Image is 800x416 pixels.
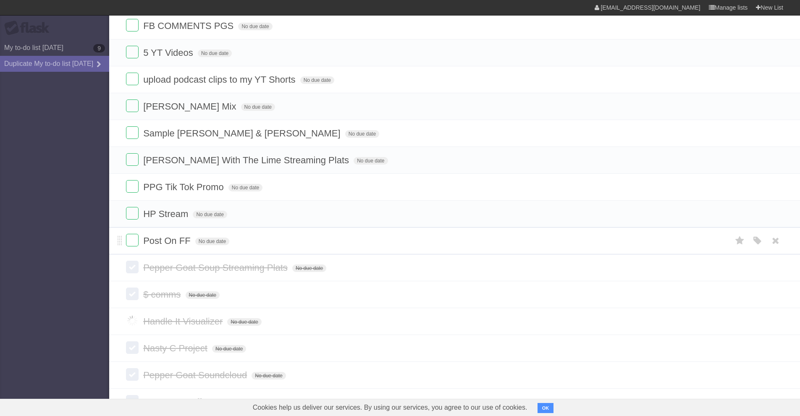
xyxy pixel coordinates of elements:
[126,46,139,58] label: Done
[126,207,139,220] label: Done
[93,44,105,52] b: 9
[345,130,379,138] span: No due date
[143,343,210,353] span: Nasty C Project
[354,157,388,165] span: No due date
[126,19,139,31] label: Done
[193,211,227,218] span: No due date
[143,74,297,85] span: upload podcast clips to my YT Shorts
[143,370,249,380] span: Pepper Goat Soundcloud
[228,184,262,191] span: No due date
[143,155,351,165] span: [PERSON_NAME] With The Lime Streaming Plats
[241,103,275,111] span: No due date
[143,21,236,31] span: FB COMMENTS PGS
[143,289,183,300] span: $ comms
[227,318,261,326] span: No due date
[143,101,238,112] span: [PERSON_NAME] Mix
[238,23,272,30] span: No due date
[292,264,326,272] span: No due date
[126,234,139,246] label: Done
[126,395,139,408] label: Done
[4,21,55,36] div: Flask
[126,73,139,85] label: Done
[126,288,139,300] label: Done
[143,316,225,327] span: Handle It Visualizer
[126,368,139,381] label: Done
[126,261,139,273] label: Done
[198,50,232,57] span: No due date
[143,262,290,273] span: Pepper Goat Soup Streaming Plats
[244,399,536,416] span: Cookies help us deliver our services. By using our services, you agree to our use of cookies.
[186,291,220,299] span: No due date
[143,182,226,192] span: PPG Tik Tok Promo
[126,126,139,139] label: Done
[143,47,195,58] span: 5 YT Videos
[300,76,334,84] span: No due date
[252,372,286,379] span: No due date
[126,341,139,354] label: Done
[143,397,241,407] span: Buy Me A Coffee on YT
[195,238,229,245] span: No due date
[143,128,342,139] span: Sample [PERSON_NAME] & [PERSON_NAME]
[143,209,190,219] span: HP Stream
[538,403,554,413] button: OK
[126,153,139,166] label: Done
[212,345,246,353] span: No due date
[143,235,192,246] span: Post On FF
[126,180,139,193] label: Done
[126,99,139,112] label: Done
[126,314,139,327] label: Done
[732,234,748,248] label: Star task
